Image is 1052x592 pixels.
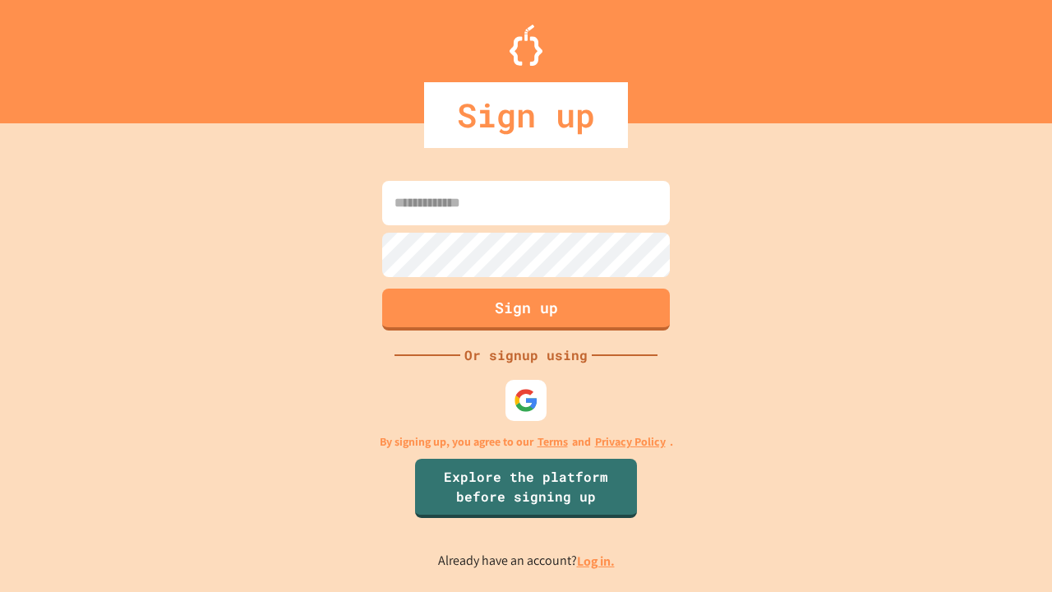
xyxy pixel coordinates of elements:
[438,551,615,571] p: Already have an account?
[382,289,670,331] button: Sign up
[460,345,592,365] div: Or signup using
[415,459,637,518] a: Explore the platform before signing up
[380,433,673,451] p: By signing up, you agree to our and .
[510,25,542,66] img: Logo.svg
[424,82,628,148] div: Sign up
[538,433,568,451] a: Terms
[514,388,538,413] img: google-icon.svg
[595,433,666,451] a: Privacy Policy
[577,553,615,570] a: Log in.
